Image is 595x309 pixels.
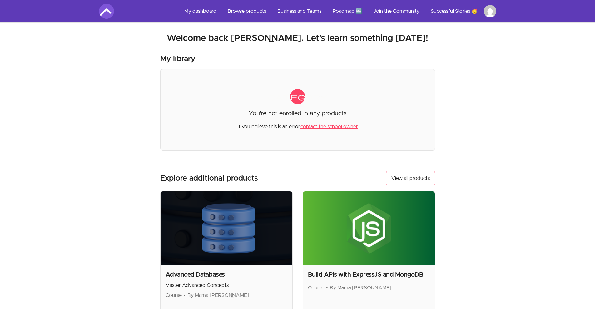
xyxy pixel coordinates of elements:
[160,54,195,64] h3: My library
[272,4,326,19] a: Business and Teams
[99,4,114,19] img: Amigoscode logo
[223,4,271,19] a: Browse products
[308,270,430,279] h2: Build APIs with ExpressJS and MongoDB
[368,4,424,19] a: Join the Community
[308,285,324,290] span: Course
[184,293,186,298] span: •
[161,191,292,265] img: Product image for Advanced Databases
[237,118,358,130] p: If you believe this is an error,
[326,285,328,290] span: •
[303,191,435,265] img: Product image for Build APIs with ExpressJS and MongoDB
[290,89,305,104] span: category
[330,285,391,290] span: By Mama [PERSON_NAME]
[99,33,496,44] h2: Welcome back [PERSON_NAME]. Let's learn something [DATE]!
[328,4,367,19] a: Roadmap 🆕
[179,4,496,19] nav: Main
[386,171,435,186] a: View all products
[179,4,221,19] a: My dashboard
[166,282,287,289] p: Master Advanced Concepts
[166,293,182,298] span: Course
[160,173,258,183] h3: Explore additional products
[300,124,358,129] a: contact the school owner
[166,270,287,279] h2: Advanced Databases
[484,5,496,17] img: Profile image for Jeanette Hofmann
[187,293,249,298] span: By Mama [PERSON_NAME]
[249,109,346,118] p: You're not enrolled in any products
[426,4,483,19] a: Successful Stories 🥳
